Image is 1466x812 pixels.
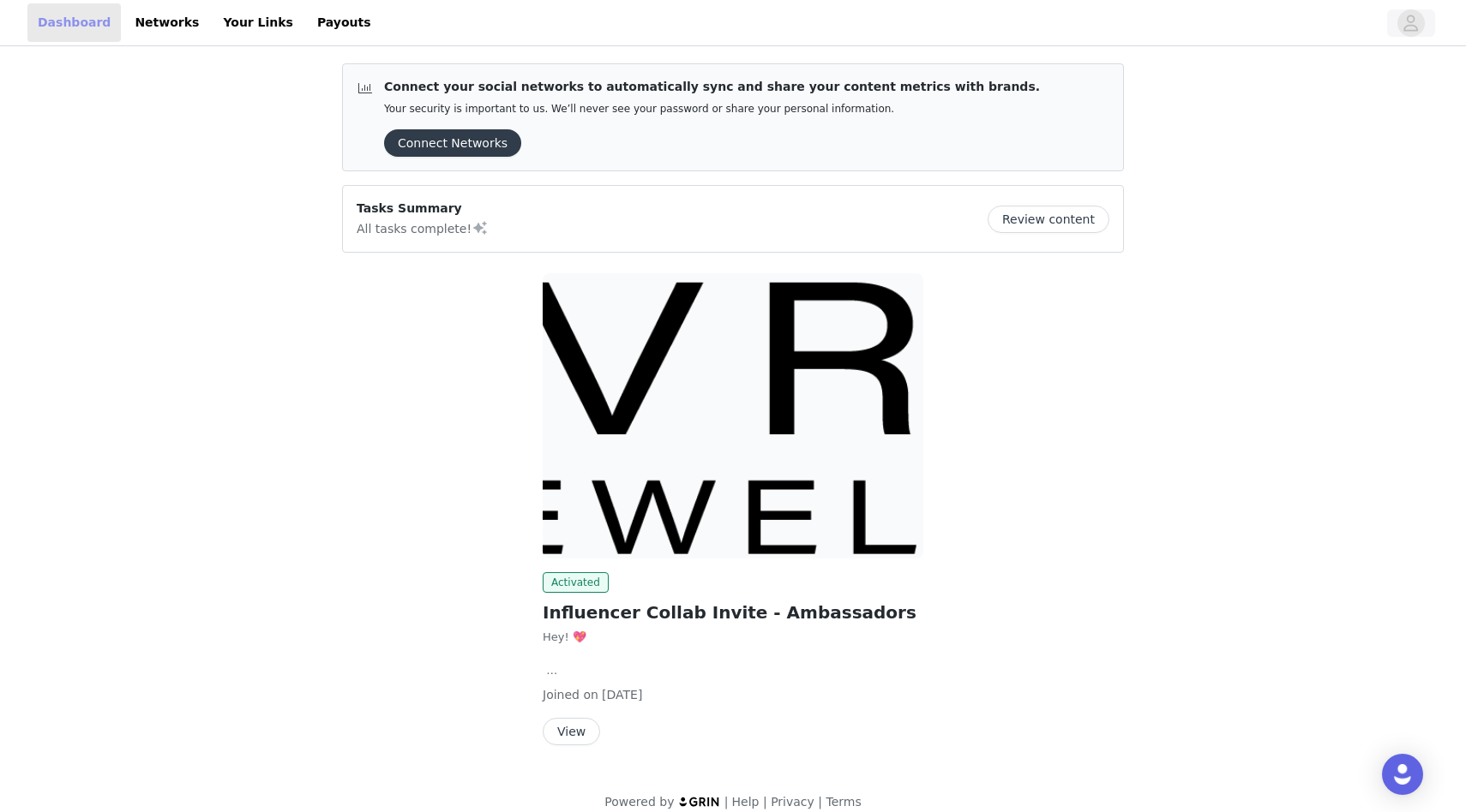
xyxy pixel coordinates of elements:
button: Connect Networks [384,129,521,157]
div: Open Intercom Messenger [1382,754,1423,795]
span: | [763,795,767,809]
img: Evry Jewels [543,273,923,558]
img: logo [678,796,721,807]
button: Review content [988,206,1109,233]
a: Networks [124,3,209,42]
span: | [818,795,822,809]
p: Your security is important to us. We’ll never see your password or share your personal information. [384,103,1040,116]
p: Tasks Summary [357,200,489,218]
span: Joined on [543,688,598,702]
a: Help [732,795,760,809]
a: Dashboard [27,3,121,42]
span: Powered by [604,795,674,809]
a: Privacy [771,795,814,809]
a: Your Links [213,3,303,42]
p: Connect your social networks to automatically sync and share your content metrics with brands. [384,78,1040,96]
h2: Influencer Collab Invite - Ambassadors [543,600,923,625]
span: | [724,795,729,809]
a: Payouts [307,3,382,42]
span: [DATE] [602,688,642,702]
div: avatar [1403,9,1419,37]
p: Hey! 💖 [543,629,923,646]
span: Activated [543,572,609,593]
button: View [543,718,600,745]
a: Terms [826,795,861,809]
a: View [543,725,600,738]
p: All tasks complete! [357,218,489,238]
